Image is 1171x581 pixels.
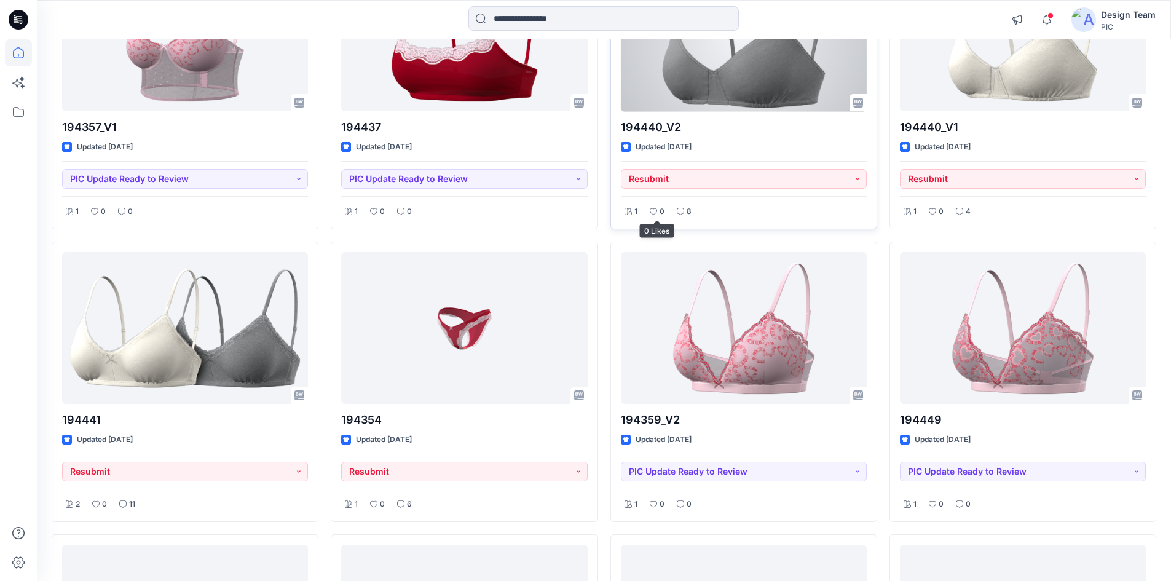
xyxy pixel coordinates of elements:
p: 1 [634,498,637,511]
p: Updated [DATE] [77,433,133,446]
p: 194440_V1 [900,119,1146,136]
p: 6 [407,498,412,511]
p: Updated [DATE] [915,141,971,154]
p: 0 [101,205,106,218]
p: Updated [DATE] [356,141,412,154]
p: 0 [128,205,133,218]
p: 4 [966,205,971,218]
div: PIC [1101,22,1156,31]
p: 194441 [62,411,308,429]
a: 194449 [900,252,1146,404]
p: 194437 [341,119,587,136]
p: 0 [687,498,692,511]
p: 1 [76,205,79,218]
p: 0 [102,498,107,511]
p: Updated [DATE] [636,433,692,446]
p: 0 [966,498,971,511]
p: Updated [DATE] [356,433,412,446]
p: 0 [939,498,944,511]
p: 0 [939,205,944,218]
a: 194354 [341,252,587,404]
p: 1 [913,205,917,218]
p: 11 [129,498,135,511]
p: Updated [DATE] [915,433,971,446]
p: 0 [660,205,664,218]
p: 194354 [341,411,587,429]
p: 194449 [900,411,1146,429]
p: 8 [687,205,692,218]
p: 1 [355,498,358,511]
p: 0 [660,498,664,511]
a: 194359_V2 [621,252,867,404]
p: 0 [380,205,385,218]
p: 2 [76,498,80,511]
p: 194359_V2 [621,411,867,429]
div: Design Team [1101,7,1156,22]
p: 0 [380,498,385,511]
img: avatar [1071,7,1096,32]
p: Updated [DATE] [636,141,692,154]
p: 194357_V1 [62,119,308,136]
p: 0 [407,205,412,218]
p: 1 [634,205,637,218]
p: Updated [DATE] [77,141,133,154]
p: 194440_V2 [621,119,867,136]
a: 194441 [62,252,308,404]
p: 1 [355,205,358,218]
p: 1 [913,498,917,511]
